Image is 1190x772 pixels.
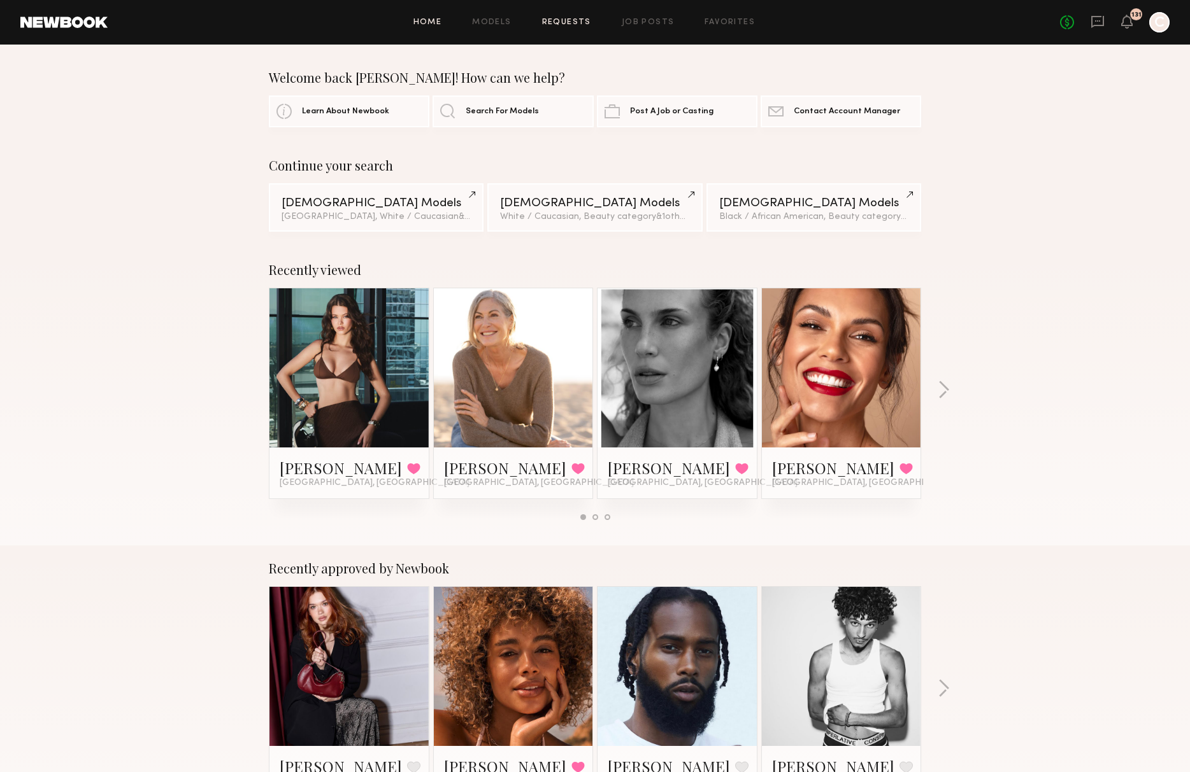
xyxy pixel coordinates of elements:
span: Search For Models [466,108,539,116]
a: Contact Account Manager [761,95,921,127]
div: Black / African American, Beauty category [719,213,908,221]
a: Job Posts [622,18,675,27]
a: [PERSON_NAME] [280,458,402,478]
a: [DEMOGRAPHIC_DATA] Models[GEOGRAPHIC_DATA], White / Caucasian&2other filters [269,183,484,232]
span: Post A Job or Casting [630,108,713,116]
a: C [1149,12,1170,32]
a: [PERSON_NAME] [608,458,730,478]
span: [GEOGRAPHIC_DATA], [GEOGRAPHIC_DATA] [608,478,798,488]
a: Models [472,18,511,27]
a: [DEMOGRAPHIC_DATA] ModelsWhite / Caucasian, Beauty category&1other filter [487,183,702,232]
div: 131 [1131,11,1142,18]
div: Recently viewed [269,262,921,277]
a: Requests [542,18,591,27]
div: Welcome back [PERSON_NAME]! How can we help? [269,70,921,85]
span: Contact Account Manager [794,108,900,116]
div: [GEOGRAPHIC_DATA], White / Caucasian [282,213,471,221]
a: Learn About Newbook [269,95,429,127]
a: Home [413,18,442,27]
span: & 1 other filter [656,213,711,221]
span: Learn About Newbook [302,108,389,116]
a: [DEMOGRAPHIC_DATA] ModelsBlack / African American, Beauty category&1other filter [706,183,921,232]
span: [GEOGRAPHIC_DATA], [GEOGRAPHIC_DATA] [444,478,634,488]
a: Favorites [705,18,755,27]
a: [PERSON_NAME] [444,458,566,478]
span: [GEOGRAPHIC_DATA], [GEOGRAPHIC_DATA] [772,478,962,488]
a: Search For Models [433,95,593,127]
span: & 2 other filter s [459,213,520,221]
div: Recently approved by Newbook [269,561,921,576]
div: White / Caucasian, Beauty category [500,213,689,221]
div: [DEMOGRAPHIC_DATA] Models [719,197,908,209]
div: [DEMOGRAPHIC_DATA] Models [282,197,471,209]
div: Continue your search [269,158,921,173]
div: [DEMOGRAPHIC_DATA] Models [500,197,689,209]
a: [PERSON_NAME] [772,458,894,478]
span: [GEOGRAPHIC_DATA], [GEOGRAPHIC_DATA] [280,478,470,488]
a: Post A Job or Casting [597,95,757,127]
